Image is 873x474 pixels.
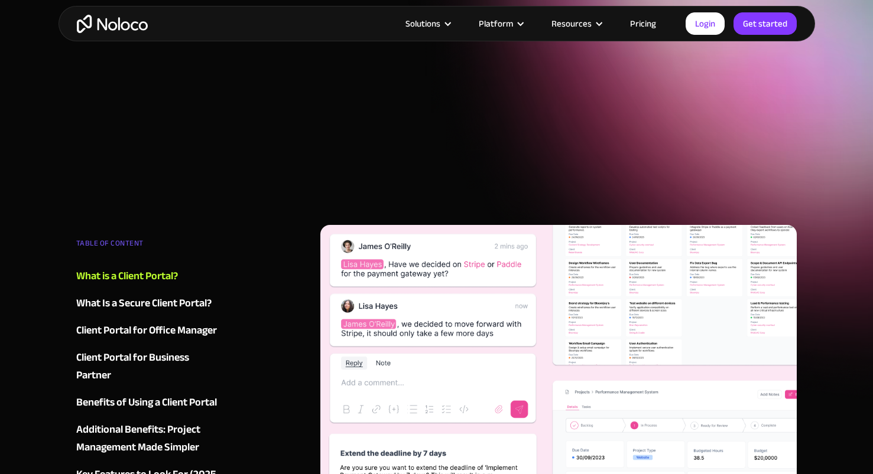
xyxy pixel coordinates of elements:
div: Client Portal for Office Manager [76,322,217,339]
div: Resources [537,16,615,31]
a: Benefits of Using a Client Portal [76,394,219,411]
a: Get started [734,12,797,35]
a: Client Portal for Office Manager [76,322,219,339]
a: What Is a Secure Client Portal? [76,295,219,312]
div: Resources [551,16,592,31]
div: Solutions [391,16,464,31]
a: home [77,15,148,33]
div: What is a Client Portal? [76,267,178,285]
a: Client Portal for Business Partner [76,349,219,384]
div: Benefits of Using a Client Portal [76,394,217,411]
div: TABLE OF CONTENT [76,234,219,258]
div: Platform [464,16,537,31]
div: Platform [479,16,513,31]
div: Solutions [405,16,440,31]
a: Login [686,12,725,35]
div: What Is a Secure Client Portal? [76,295,212,312]
a: Additional Benefits: Project Management Made Simpler [76,421,219,456]
a: What is a Client Portal? [76,267,219,285]
a: Pricing [615,16,671,31]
